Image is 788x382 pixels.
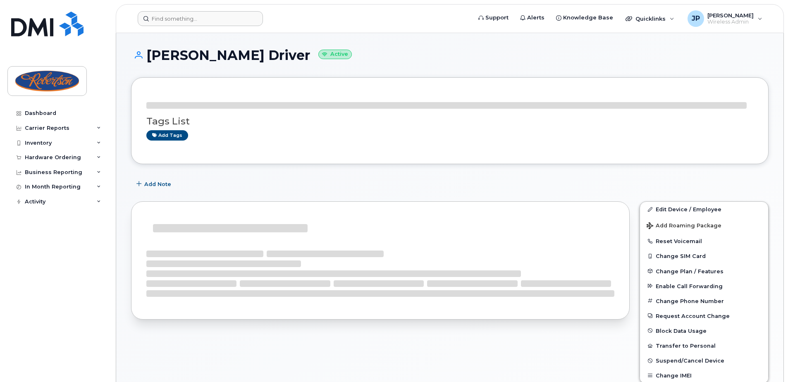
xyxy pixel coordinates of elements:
span: Add Note [144,180,171,188]
button: Enable Call Forwarding [640,279,768,294]
a: Add tags [146,130,188,141]
button: Block Data Usage [640,323,768,338]
button: Change SIM Card [640,248,768,263]
span: Add Roaming Package [647,222,721,230]
small: Active [318,50,352,59]
span: Change Plan / Features [656,268,724,274]
a: Edit Device / Employee [640,202,768,217]
button: Add Note [131,177,178,191]
button: Add Roaming Package [640,217,768,234]
span: Suspend/Cancel Device [656,358,724,364]
button: Request Account Change [640,308,768,323]
button: Change Plan / Features [640,264,768,279]
span: Enable Call Forwarding [656,283,723,289]
button: Change Phone Number [640,294,768,308]
button: Suspend/Cancel Device [640,353,768,368]
button: Reset Voicemail [640,234,768,248]
h3: Tags List [146,116,753,127]
button: Transfer to Personal [640,338,768,353]
h1: [PERSON_NAME] Driver [131,48,769,62]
